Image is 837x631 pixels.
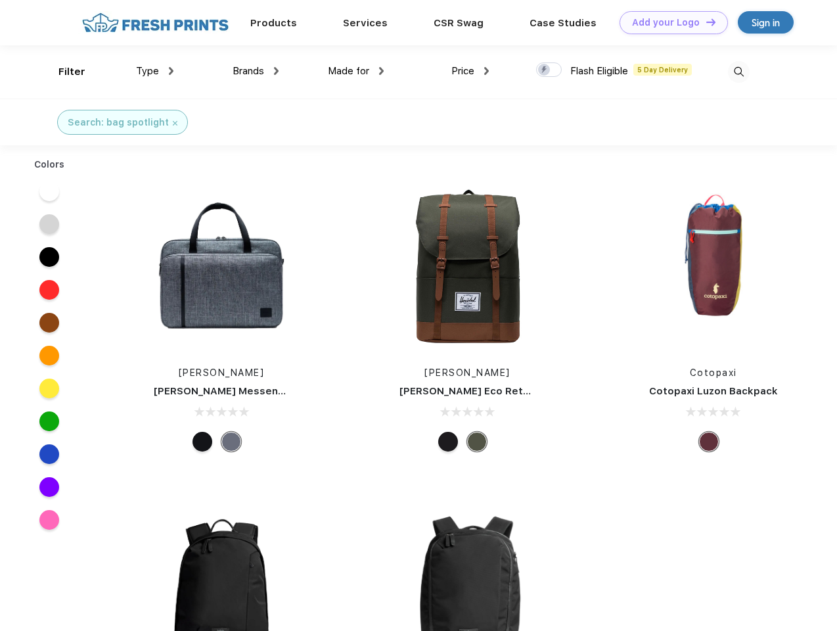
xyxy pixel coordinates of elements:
[58,64,85,80] div: Filter
[649,385,778,397] a: Cotopaxi Luzon Backpack
[179,367,265,378] a: [PERSON_NAME]
[752,15,780,30] div: Sign in
[399,385,668,397] a: [PERSON_NAME] Eco Retreat 15" Computer Backpack
[690,367,737,378] a: Cotopaxi
[233,65,264,77] span: Brands
[380,178,554,353] img: func=resize&h=266
[78,11,233,34] img: fo%20logo%202.webp
[738,11,794,34] a: Sign in
[467,432,487,452] div: Forest
[438,432,458,452] div: Black
[633,64,692,76] span: 5 Day Delivery
[173,121,177,126] img: filter_cancel.svg
[570,65,628,77] span: Flash Eligible
[379,67,384,75] img: dropdown.png
[169,67,173,75] img: dropdown.png
[136,65,159,77] span: Type
[274,67,279,75] img: dropdown.png
[626,178,801,353] img: func=resize&h=266
[24,158,75,172] div: Colors
[68,116,169,129] div: Search: bag spotlight
[154,385,296,397] a: [PERSON_NAME] Messenger
[706,18,715,26] img: DT
[451,65,474,77] span: Price
[192,432,212,452] div: Black
[699,432,719,452] div: Surprise
[728,61,750,83] img: desktop_search.svg
[221,432,241,452] div: Raven Crosshatch
[484,67,489,75] img: dropdown.png
[632,17,700,28] div: Add your Logo
[134,178,309,353] img: func=resize&h=266
[250,17,297,29] a: Products
[424,367,510,378] a: [PERSON_NAME]
[328,65,369,77] span: Made for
